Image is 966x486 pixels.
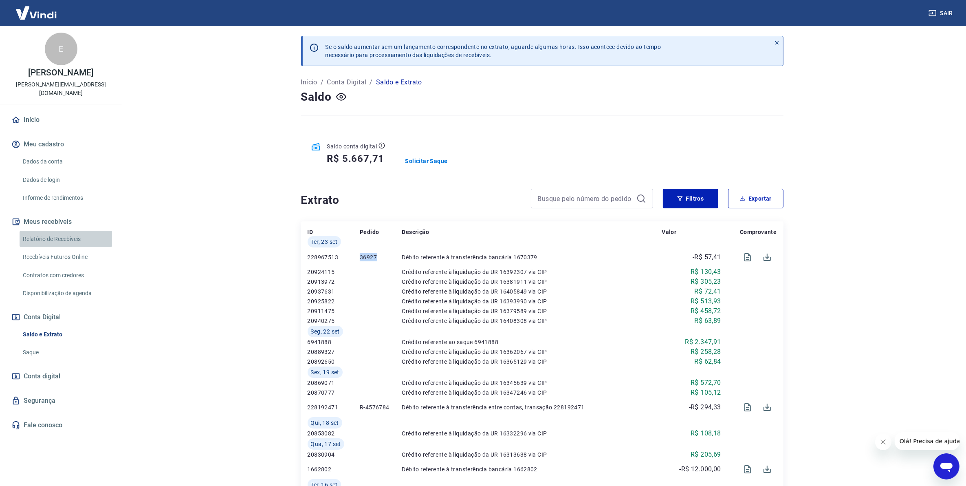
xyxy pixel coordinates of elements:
p: Crédito referente à liquidação da UR 16345639 via CIP [402,379,662,387]
a: Informe de rendimentos [20,190,112,206]
iframe: Botão para abrir a janela de mensagens [933,453,959,479]
button: Meus recebíveis [10,213,112,231]
a: Dados de login [20,172,112,188]
a: Solicitar Saque [405,157,448,165]
p: Crédito referente à liquidação da UR 16408308 via CIP [402,317,662,325]
p: Crédito referente à liquidação da UR 16362067 via CIP [402,348,662,356]
span: Qua, 17 set [311,440,341,448]
p: 36927 [360,253,402,261]
span: Ter, 23 set [311,238,338,246]
img: Vindi [10,0,63,25]
p: R$ 130,43 [691,267,721,277]
h4: Saldo [301,89,332,105]
p: Crédito referente à liquidação da UR 16392307 via CIP [402,268,662,276]
p: Valor [662,228,676,236]
a: Conta digital [10,367,112,385]
p: R$ 62,84 [695,357,721,367]
p: [PERSON_NAME] [28,68,93,77]
p: 1662802 [308,465,360,473]
p: -R$ 12.000,00 [680,464,721,474]
iframe: Fechar mensagem [875,434,891,450]
p: 20940275 [308,317,360,325]
p: Se o saldo aumentar sem um lançamento correspondente no extrato, aguarde algumas horas. Isso acon... [326,43,661,59]
p: R$ 258,28 [691,347,721,357]
p: 228967513 [308,253,360,261]
div: E [45,33,77,65]
input: Busque pelo número do pedido [538,192,633,205]
h4: Extrato [301,192,521,208]
p: Saldo e Extrato [376,77,422,87]
p: -R$ 294,33 [689,402,721,412]
p: Saldo conta digital [327,142,377,150]
a: Relatório de Recebíveis [20,231,112,247]
p: R$ 513,93 [691,296,721,306]
span: Download [757,398,777,417]
p: Crédito referente à liquidação da UR 16365129 via CIP [402,358,662,366]
p: Débito referente à transferência entre contas, transação 228192471 [402,403,662,411]
a: Conta Digital [327,77,366,87]
p: R-4576784 [360,403,402,411]
p: Comprovante [740,228,777,236]
p: R$ 572,70 [691,378,721,388]
span: Seg, 22 set [311,327,340,336]
p: 20869071 [308,379,360,387]
p: 20924115 [308,268,360,276]
p: R$ 2.347,91 [685,337,721,347]
a: Dados da conta [20,153,112,170]
p: R$ 63,89 [695,316,721,326]
span: Visualizar [738,247,757,267]
p: 228192471 [308,403,360,411]
p: 20892650 [308,358,360,366]
p: Descrição [402,228,429,236]
p: R$ 72,41 [695,287,721,296]
p: R$ 105,12 [691,388,721,398]
p: Pedido [360,228,379,236]
p: 20913972 [308,278,360,286]
p: R$ 108,18 [691,429,721,438]
p: R$ 205,69 [691,450,721,459]
p: 20870777 [308,389,360,397]
p: Crédito referente à liquidação da UR 16393990 via CIP [402,297,662,305]
span: Visualizar [738,398,757,417]
p: 20853082 [308,429,360,437]
a: Início [10,111,112,129]
iframe: Mensagem da empresa [895,432,959,450]
p: 20925822 [308,297,360,305]
span: Visualizar [738,459,757,479]
p: -R$ 57,41 [693,252,721,262]
p: 20889327 [308,348,360,356]
a: Início [301,77,317,87]
p: Débito referente à transferência bancária 1670379 [402,253,662,261]
p: Crédito referente à liquidação da UR 16379589 via CIP [402,307,662,315]
a: Fale conosco [10,416,112,434]
p: ID [308,228,313,236]
a: Saldo e Extrato [20,326,112,343]
span: Olá! Precisa de ajuda? [5,6,68,12]
button: Exportar [728,189,783,208]
a: Recebíveis Futuros Online [20,249,112,265]
p: 20937631 [308,287,360,296]
p: 20830904 [308,451,360,459]
p: / [321,77,323,87]
a: Contratos com credores [20,267,112,284]
p: R$ 458,72 [691,306,721,316]
span: Qui, 18 set [311,419,339,427]
button: Filtros [663,189,718,208]
h5: R$ 5.667,71 [327,152,385,165]
p: Crédito referente à liquidação da UR 16381911 via CIP [402,278,662,286]
p: 20911475 [308,307,360,315]
span: Download [757,459,777,479]
button: Sair [927,6,956,21]
p: Crédito referente à liquidação da UR 16332296 via CIP [402,429,662,437]
button: Meu cadastro [10,135,112,153]
p: Crédito referente à liquidação da UR 16405849 via CIP [402,287,662,296]
span: Sex, 19 set [311,368,339,376]
span: Download [757,247,777,267]
p: Crédito referente à liquidação da UR 16347246 via CIP [402,389,662,397]
a: Saque [20,344,112,361]
a: Segurança [10,392,112,410]
p: Crédito referente à liquidação da UR 16313638 via CIP [402,451,662,459]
